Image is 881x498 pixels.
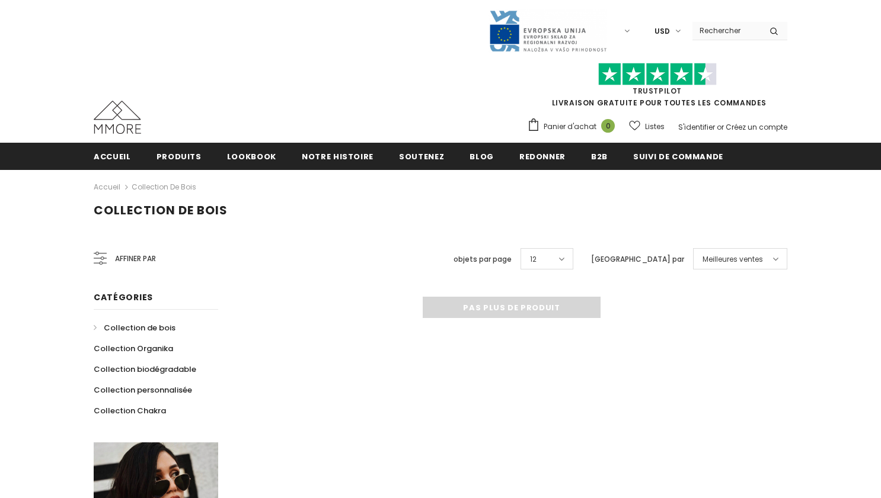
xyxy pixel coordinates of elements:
[302,143,374,169] a: Notre histoire
[399,151,444,162] span: soutenez
[591,253,684,265] label: [GEOGRAPHIC_DATA] par
[527,118,621,136] a: Panier d'achat 0
[470,151,494,162] span: Blog
[645,121,665,133] span: Listes
[132,182,196,192] a: Collection de bois
[94,400,166,421] a: Collection Chakra
[703,253,763,265] span: Meilleures ventes
[94,317,175,338] a: Collection de bois
[633,143,723,169] a: Suivi de commande
[519,143,566,169] a: Redonner
[454,253,512,265] label: objets par page
[399,143,444,169] a: soutenez
[302,151,374,162] span: Notre histoire
[470,143,494,169] a: Blog
[94,384,192,396] span: Collection personnalisée
[94,338,173,359] a: Collection Organika
[157,151,202,162] span: Produits
[544,121,596,133] span: Panier d'achat
[115,252,156,265] span: Affiner par
[530,253,537,265] span: 12
[717,122,724,132] span: or
[227,151,276,162] span: Lookbook
[94,101,141,134] img: Cas MMORE
[94,343,173,354] span: Collection Organika
[489,25,607,36] a: Javni Razpis
[94,380,192,400] a: Collection personnalisée
[633,151,723,162] span: Suivi de commande
[157,143,202,169] a: Produits
[519,151,566,162] span: Redonner
[591,151,608,162] span: B2B
[633,86,682,96] a: TrustPilot
[655,25,670,37] span: USD
[94,202,228,219] span: Collection de bois
[489,9,607,53] img: Javni Razpis
[629,116,665,137] a: Listes
[94,143,131,169] a: Accueil
[94,364,196,375] span: Collection biodégradable
[94,291,153,303] span: Catégories
[598,63,717,86] img: Faites confiance aux étoiles pilotes
[104,322,175,333] span: Collection de bois
[94,405,166,416] span: Collection Chakra
[527,68,787,108] span: LIVRAISON GRATUITE POUR TOUTES LES COMMANDES
[94,359,196,380] a: Collection biodégradable
[94,151,131,162] span: Accueil
[692,22,761,39] input: Search Site
[227,143,276,169] a: Lookbook
[94,180,120,194] a: Accueil
[591,143,608,169] a: B2B
[678,122,715,132] a: S'identifier
[601,119,615,133] span: 0
[726,122,787,132] a: Créez un compte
